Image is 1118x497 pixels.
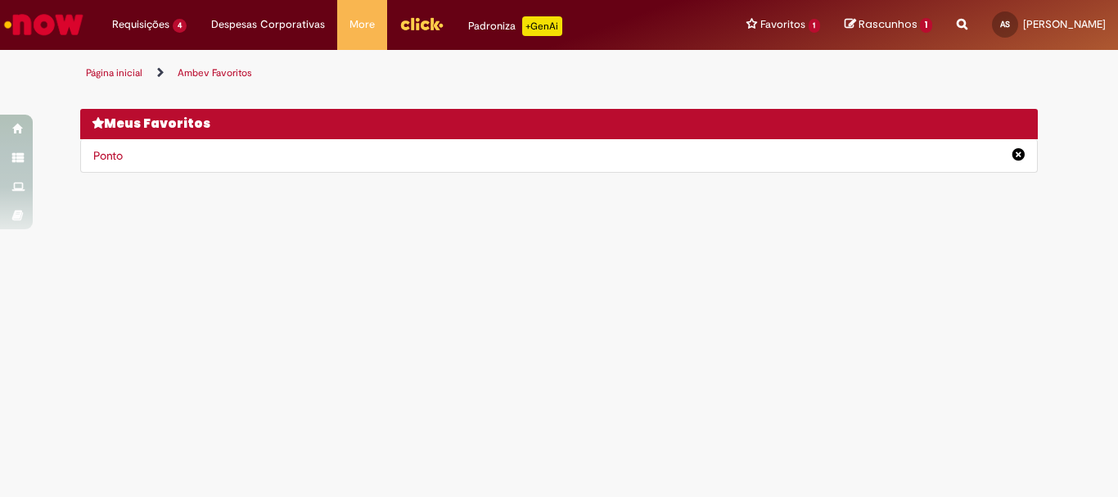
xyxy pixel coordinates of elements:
span: Requisições [112,16,169,33]
a: Rascunhos [845,17,932,33]
span: [PERSON_NAME] [1023,17,1106,31]
img: click_logo_yellow_360x200.png [399,11,444,36]
span: Rascunhos [859,16,917,32]
span: 4 [173,19,187,33]
span: AS [1000,19,1010,29]
span: Favoritos [760,16,805,33]
a: Ambev Favoritos [178,66,252,79]
a: Ponto [93,148,123,163]
span: Despesas Corporativas [211,16,325,33]
ul: Trilhas de página [80,58,1038,88]
span: Meus Favoritos [104,115,210,132]
div: Padroniza [468,16,562,36]
a: Página inicial [86,66,142,79]
span: 1 [920,18,932,33]
span: More [349,16,375,33]
p: +GenAi [522,16,562,36]
span: 1 [809,19,821,33]
img: ServiceNow [2,8,86,41]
